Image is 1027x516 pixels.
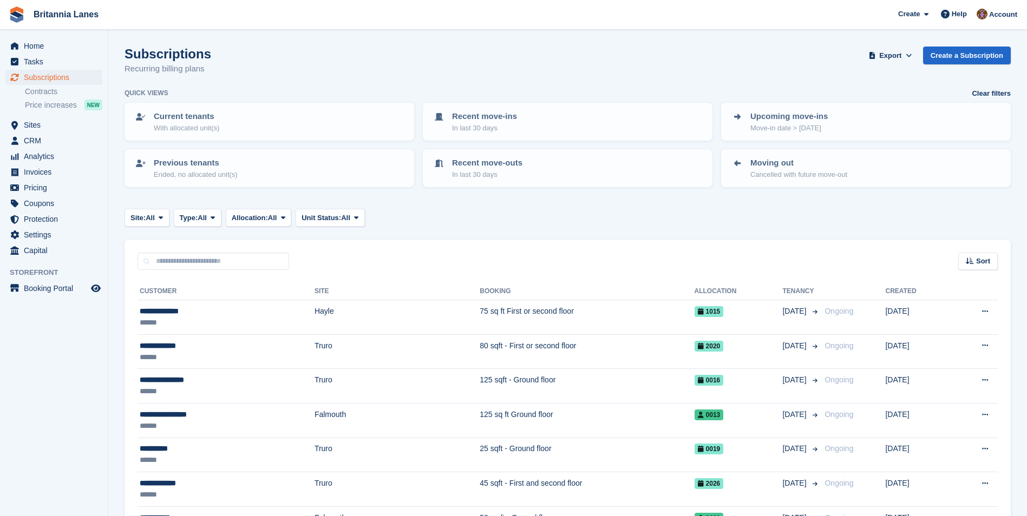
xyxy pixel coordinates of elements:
[972,88,1011,99] a: Clear filters
[5,149,102,164] a: menu
[5,70,102,85] a: menu
[898,9,920,19] span: Create
[126,150,413,186] a: Previous tenants Ended, no allocated unit(s)
[154,110,219,123] p: Current tenants
[180,213,198,223] span: Type:
[24,38,89,54] span: Home
[315,334,480,369] td: Truro
[480,300,694,335] td: 75 sq ft First or second floor
[885,369,950,403] td: [DATE]
[154,123,219,134] p: With allocated unit(s)
[24,196,89,211] span: Coupons
[750,123,828,134] p: Move-in date > [DATE]
[5,38,102,54] a: menu
[130,213,146,223] span: Site:
[138,283,315,300] th: Customer
[750,169,847,180] p: Cancelled with future move-out
[825,410,853,419] span: Ongoing
[782,283,820,300] th: Tenancy
[24,243,89,258] span: Capital
[825,375,853,384] span: Ongoing
[5,133,102,148] a: menu
[825,307,853,315] span: Ongoing
[5,180,102,195] a: menu
[24,164,89,180] span: Invoices
[24,149,89,164] span: Analytics
[879,50,901,61] span: Export
[24,180,89,195] span: Pricing
[885,403,950,438] td: [DATE]
[126,104,413,140] a: Current tenants With allocated unit(s)
[722,150,1010,186] a: Moving out Cancelled with future move-out
[782,478,808,489] span: [DATE]
[25,99,102,111] a: Price increases NEW
[125,88,168,98] h6: Quick views
[315,438,480,472] td: Truro
[24,133,89,148] span: CRM
[5,243,102,258] a: menu
[5,281,102,296] a: menu
[695,283,783,300] th: Allocation
[232,213,268,223] span: Allocation:
[480,438,694,472] td: 25 sqft - Ground floor
[885,334,950,369] td: [DATE]
[695,375,724,386] span: 0016
[885,472,950,507] td: [DATE]
[198,213,207,223] span: All
[341,213,350,223] span: All
[29,5,103,23] a: Britannia Lanes
[452,157,522,169] p: Recent move-outs
[315,472,480,507] td: Truro
[695,306,724,317] span: 1015
[315,283,480,300] th: Site
[976,256,990,267] span: Sort
[174,209,221,227] button: Type: All
[125,209,169,227] button: Site: All
[989,9,1017,20] span: Account
[268,213,277,223] span: All
[480,472,694,507] td: 45 sqft - First and second floor
[722,104,1010,140] a: Upcoming move-ins Move-in date > [DATE]
[5,211,102,227] a: menu
[695,478,724,489] span: 2026
[480,283,694,300] th: Booking
[5,54,102,69] a: menu
[782,443,808,454] span: [DATE]
[24,70,89,85] span: Subscriptions
[480,369,694,403] td: 125 sqft - Ground floor
[825,341,853,350] span: Ongoing
[24,281,89,296] span: Booking Portal
[154,157,238,169] p: Previous tenants
[695,444,724,454] span: 0019
[452,110,517,123] p: Recent move-ins
[867,47,914,64] button: Export
[480,403,694,438] td: 125 sq ft Ground floor
[24,54,89,69] span: Tasks
[125,47,211,61] h1: Subscriptions
[977,9,987,19] img: Andy Collier
[885,300,950,335] td: [DATE]
[782,409,808,420] span: [DATE]
[315,369,480,403] td: Truro
[9,6,25,23] img: stora-icon-8386f47178a22dfd0bd8f6a31ec36ba5ce8667c1dd55bd0f319d3a0aa187defe.svg
[952,9,967,19] span: Help
[84,100,102,110] div: NEW
[5,117,102,133] a: menu
[825,444,853,453] span: Ongoing
[125,63,211,75] p: Recurring billing plans
[452,123,517,134] p: In last 30 days
[302,213,341,223] span: Unit Status:
[315,403,480,438] td: Falmouth
[25,87,102,97] a: Contracts
[226,209,292,227] button: Allocation: All
[424,104,711,140] a: Recent move-ins In last 30 days
[695,341,724,352] span: 2020
[296,209,364,227] button: Unit Status: All
[89,282,102,295] a: Preview store
[750,157,847,169] p: Moving out
[24,211,89,227] span: Protection
[885,438,950,472] td: [DATE]
[750,110,828,123] p: Upcoming move-ins
[782,340,808,352] span: [DATE]
[480,334,694,369] td: 80 sqft - First or second floor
